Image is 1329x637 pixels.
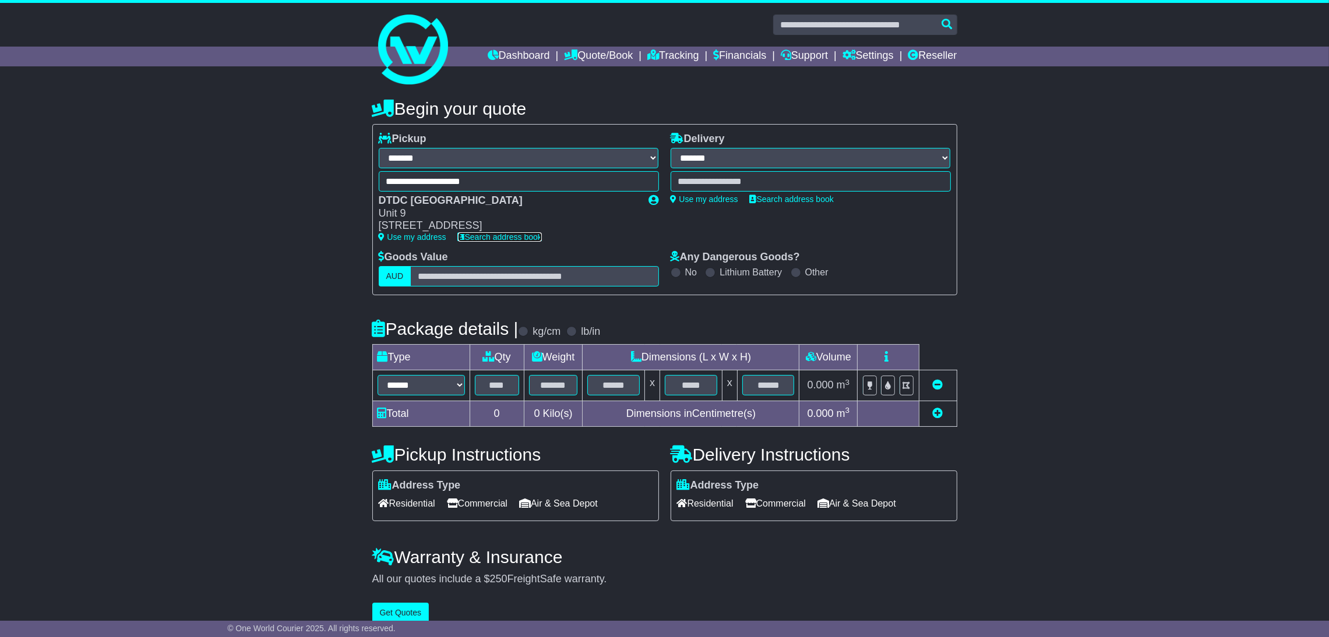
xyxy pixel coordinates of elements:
label: Lithium Battery [720,267,782,278]
td: Dimensions (L x W x H) [583,345,799,370]
div: All our quotes include a $ FreightSafe warranty. [372,573,957,586]
a: Remove this item [933,379,943,391]
span: m [837,379,850,391]
a: Reseller [908,47,957,66]
td: Weight [524,345,583,370]
h4: Pickup Instructions [372,445,659,464]
h4: Package details | [372,319,519,338]
h4: Begin your quote [372,99,957,118]
td: Volume [799,345,858,370]
div: DTDC [GEOGRAPHIC_DATA] [379,194,637,207]
td: Qty [470,345,524,370]
td: 0 [470,401,524,426]
a: Use my address [379,232,446,242]
label: kg/cm [533,325,560,338]
td: x [645,370,660,401]
a: Support [781,47,828,66]
label: Goods Value [379,251,448,264]
span: Residential [379,494,435,512]
label: Delivery [671,133,725,146]
h4: Delivery Instructions [671,445,957,464]
td: Kilo(s) [524,401,583,426]
span: 0 [534,408,540,419]
button: Get Quotes [372,603,429,623]
span: 0.000 [808,408,834,419]
div: [STREET_ADDRESS] [379,220,637,232]
span: Residential [677,494,734,512]
span: m [837,408,850,419]
a: Quote/Book [564,47,633,66]
a: Search address book [458,232,542,242]
label: No [685,267,697,278]
td: x [722,370,737,401]
a: Dashboard [488,47,550,66]
label: Any Dangerous Goods? [671,251,800,264]
sup: 3 [845,406,850,415]
span: 250 [490,573,507,585]
a: Search address book [750,194,834,204]
span: Air & Sea Depot [519,494,598,512]
span: 0.000 [808,379,834,391]
a: Financials [713,47,766,66]
h4: Warranty & Insurance [372,547,957,567]
div: Unit 9 [379,207,637,220]
td: Dimensions in Centimetre(s) [583,401,799,426]
span: © One World Courier 2025. All rights reserved. [227,624,396,633]
label: Pickup [379,133,426,146]
span: Commercial [447,494,507,512]
a: Settings [842,47,894,66]
td: Type [372,345,470,370]
span: Commercial [745,494,806,512]
label: Address Type [677,479,759,492]
label: AUD [379,266,411,286]
label: lb/in [581,325,600,338]
sup: 3 [845,378,850,387]
span: Air & Sea Depot [817,494,896,512]
a: Use my address [671,194,738,204]
label: Address Type [379,479,461,492]
a: Add new item [933,408,943,419]
a: Tracking [647,47,699,66]
td: Total [372,401,470,426]
label: Other [805,267,829,278]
